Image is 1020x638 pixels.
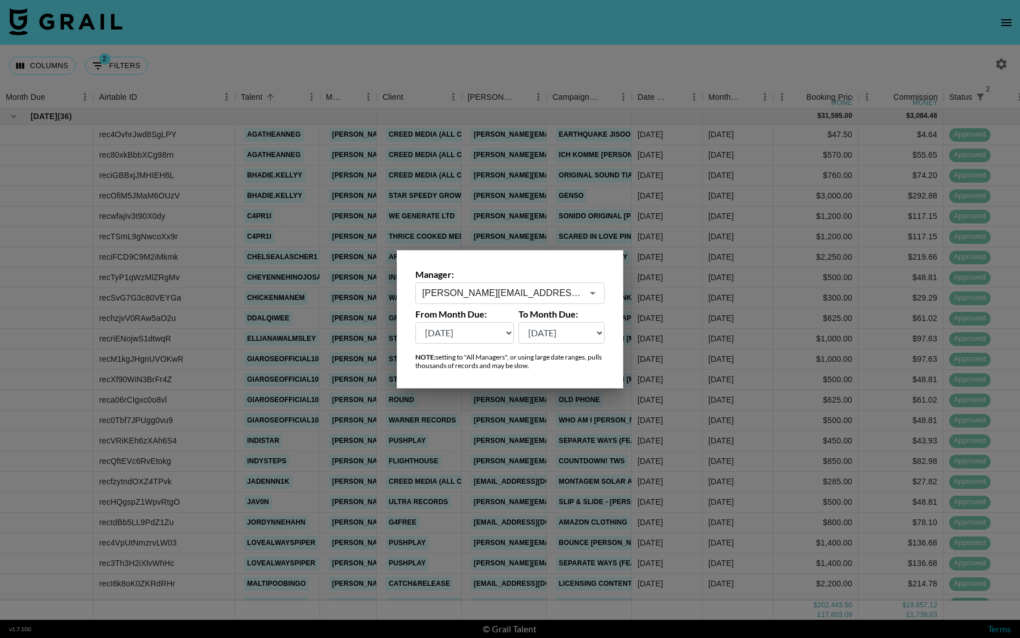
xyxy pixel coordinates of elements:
[415,309,514,320] label: From Month Due:
[415,353,436,361] strong: NOTE:
[585,285,601,301] button: Open
[518,309,605,320] label: To Month Due:
[415,353,605,370] div: setting to "All Managers", or using large date ranges, pulls thousands of records and may be slow.
[415,269,605,280] label: Manager:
